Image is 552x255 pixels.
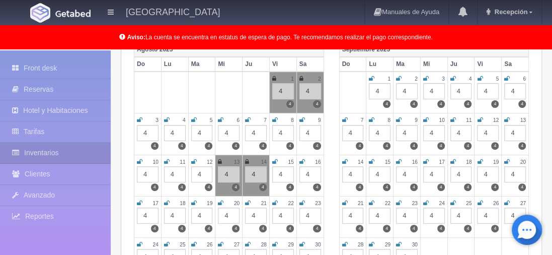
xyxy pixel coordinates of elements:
img: Getabed [30,3,50,23]
label: 4 [464,225,471,232]
label: 4 [437,100,445,108]
label: 4 [518,100,526,108]
small: 10 [152,159,158,165]
label: 4 [491,142,499,150]
div: 4 [477,125,499,141]
div: 4 [218,166,240,182]
div: 4 [245,125,267,141]
div: 4 [450,208,472,224]
small: 7 [361,117,364,123]
th: Mi [420,57,447,72]
div: 4 [137,125,159,141]
th: Vi [475,57,502,72]
div: 4 [504,125,526,141]
small: 29 [385,242,390,247]
div: 4 [369,208,390,224]
small: 7 [264,117,267,123]
small: 1 [291,76,294,82]
span: Recepción [492,8,528,16]
div: 4 [299,166,321,182]
div: 4 [369,166,390,182]
small: 6 [523,76,526,82]
div: 4 [299,208,321,224]
div: 4 [396,166,418,182]
label: 4 [232,142,240,150]
label: 4 [410,183,418,191]
small: 21 [261,201,267,206]
div: 4 [245,208,267,224]
label: 4 [286,225,294,232]
label: 4 [313,225,321,232]
th: Agosto 2025 [134,42,324,57]
small: 24 [439,201,444,206]
div: 4 [396,125,418,141]
label: 4 [437,183,445,191]
label: 4 [437,225,445,232]
label: 4 [518,142,526,150]
small: 4 [469,76,472,82]
label: 4 [259,183,267,191]
th: Do [339,57,366,72]
small: 3 [442,76,445,82]
label: 4 [410,100,418,108]
div: 4 [137,208,159,224]
label: 4 [178,183,186,191]
div: 4 [342,208,364,224]
small: 4 [183,117,186,123]
label: 4 [178,225,186,232]
small: 25 [466,201,471,206]
label: 4 [313,142,321,150]
div: 4 [450,166,472,182]
label: 4 [205,142,212,150]
div: 4 [477,166,499,182]
div: 4 [299,125,321,141]
small: 30 [315,242,321,247]
div: 4 [191,125,213,141]
div: 4 [218,125,240,141]
small: 24 [152,242,158,247]
th: Do [134,57,162,72]
div: 4 [245,166,267,182]
small: 27 [520,201,526,206]
div: 4 [504,83,526,99]
label: 4 [437,142,445,150]
img: Getabed [55,10,91,17]
th: Mi [215,57,243,72]
div: 4 [191,208,213,224]
h4: [GEOGRAPHIC_DATA] [126,5,220,18]
label: 4 [232,183,240,191]
div: 4 [137,166,159,182]
label: 4 [205,225,212,232]
small: 23 [412,201,418,206]
label: 4 [313,100,321,108]
div: 4 [450,125,472,141]
div: 4 [423,166,445,182]
label: 4 [286,142,294,150]
div: 4 [342,125,364,141]
div: 4 [272,166,294,182]
div: 4 [369,83,390,99]
div: 4 [272,208,294,224]
small: 14 [261,159,267,165]
small: 13 [234,159,240,165]
small: 9 [415,117,418,123]
th: Sa [502,57,529,72]
th: Lu [161,57,188,72]
label: 4 [232,225,240,232]
div: 4 [423,125,445,141]
div: 4 [396,83,418,99]
label: 4 [356,183,363,191]
div: 4 [164,208,186,224]
div: 4 [369,125,390,141]
small: 10 [439,117,444,123]
div: 4 [450,83,472,99]
small: 15 [385,159,390,165]
label: 4 [151,142,159,150]
label: 4 [356,225,363,232]
label: 4 [286,183,294,191]
label: 4 [383,225,390,232]
label: 4 [205,183,212,191]
div: 4 [272,83,294,99]
small: 11 [466,117,471,123]
small: 17 [152,201,158,206]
